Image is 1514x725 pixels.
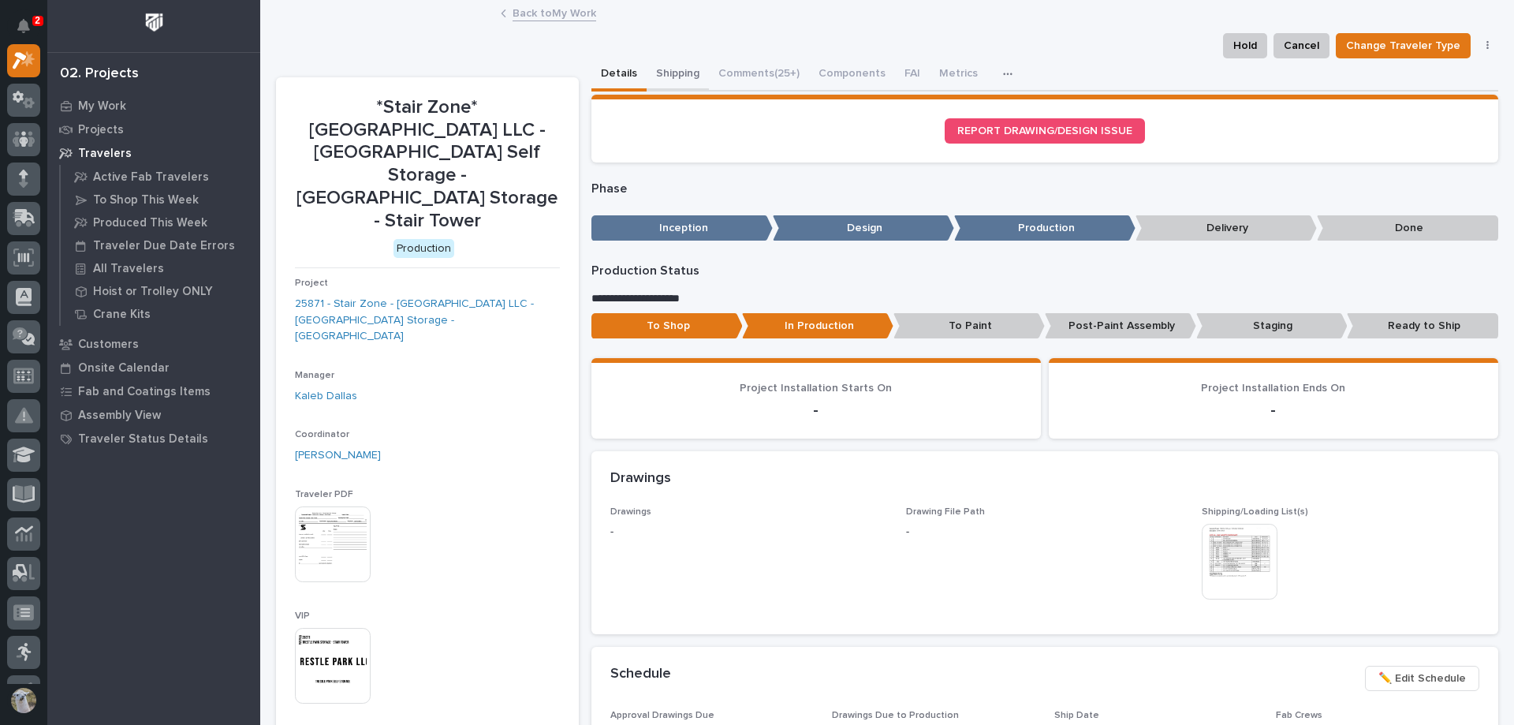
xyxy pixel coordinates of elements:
[93,170,209,185] p: Active Fab Travelers
[78,99,126,114] p: My Work
[740,383,892,394] span: Project Installation Starts On
[906,507,985,517] span: Drawing File Path
[295,447,381,464] a: [PERSON_NAME]
[930,58,987,92] button: Metrics
[610,524,887,540] p: -
[610,401,1022,420] p: -
[61,257,260,279] a: All Travelers
[610,470,671,488] h2: Drawings
[61,303,260,325] a: Crane Kits
[742,313,893,339] p: In Production
[1378,669,1466,688] span: ✏️ Edit Schedule
[647,58,709,92] button: Shipping
[906,524,909,540] p: -
[7,9,40,43] button: Notifications
[93,193,199,207] p: To Shop This Week
[20,19,40,44] div: Notifications2
[295,388,357,405] a: Kaleb Dallas
[78,385,211,399] p: Fab and Coatings Items
[295,611,310,621] span: VIP
[393,239,454,259] div: Production
[1202,507,1308,517] span: Shipping/Loading List(s)
[61,280,260,302] a: Hoist or Trolley ONLY
[35,15,40,26] p: 2
[78,361,170,376] p: Onsite Calendar
[1317,215,1498,241] p: Done
[591,215,773,241] p: Inception
[93,285,213,299] p: Hoist or Trolley ONLY
[773,215,954,241] p: Design
[93,262,164,276] p: All Travelers
[1045,313,1196,339] p: Post-Paint Assembly
[61,234,260,256] a: Traveler Due Date Errors
[1346,36,1460,55] span: Change Traveler Type
[591,263,1499,278] p: Production Status
[591,58,647,92] button: Details
[47,332,260,356] a: Customers
[78,123,124,137] p: Projects
[1196,313,1348,339] p: Staging
[610,711,714,720] span: Approval Drawings Due
[1276,711,1322,720] span: Fab Crews
[47,141,260,165] a: Travelers
[47,118,260,141] a: Projects
[295,371,334,380] span: Manager
[1054,711,1099,720] span: Ship Date
[945,118,1145,144] a: REPORT DRAWING/DESIGN ISSUE
[47,379,260,403] a: Fab and Coatings Items
[78,338,139,352] p: Customers
[47,427,260,450] a: Traveler Status Details
[832,711,959,720] span: Drawings Due to Production
[61,189,260,211] a: To Shop This Week
[295,490,353,499] span: Traveler PDF
[93,308,151,322] p: Crane Kits
[1273,33,1329,58] button: Cancel
[1201,383,1345,394] span: Project Installation Ends On
[295,430,349,439] span: Coordinator
[295,96,560,233] p: *Stair Zone* [GEOGRAPHIC_DATA] LLC - [GEOGRAPHIC_DATA] Self Storage - [GEOGRAPHIC_DATA] Storage -...
[1223,33,1267,58] button: Hold
[7,684,40,717] button: users-avatar
[895,58,930,92] button: FAI
[957,125,1132,136] span: REPORT DRAWING/DESIGN ISSUE
[60,65,139,83] div: 02. Projects
[61,166,260,188] a: Active Fab Travelers
[47,403,260,427] a: Assembly View
[591,313,743,339] p: To Shop
[809,58,895,92] button: Components
[61,211,260,234] a: Produced This Week
[140,8,169,37] img: Workspace Logo
[47,356,260,379] a: Onsite Calendar
[1336,33,1471,58] button: Change Traveler Type
[954,215,1135,241] p: Production
[295,296,560,345] a: 25871 - Stair Zone - [GEOGRAPHIC_DATA] LLC - [GEOGRAPHIC_DATA] Storage - [GEOGRAPHIC_DATA]
[591,181,1499,196] p: Phase
[78,147,132,161] p: Travelers
[1347,313,1498,339] p: Ready to Ship
[295,278,328,288] span: Project
[78,409,161,423] p: Assembly View
[513,3,596,21] a: Back toMy Work
[893,313,1045,339] p: To Paint
[47,94,260,118] a: My Work
[1135,215,1317,241] p: Delivery
[1233,36,1257,55] span: Hold
[93,216,207,230] p: Produced This Week
[709,58,809,92] button: Comments (25+)
[1284,36,1319,55] span: Cancel
[78,432,208,447] p: Traveler Status Details
[93,239,235,253] p: Traveler Due Date Errors
[610,666,671,683] h2: Schedule
[1365,666,1479,691] button: ✏️ Edit Schedule
[610,507,651,517] span: Drawings
[1068,401,1479,420] p: -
